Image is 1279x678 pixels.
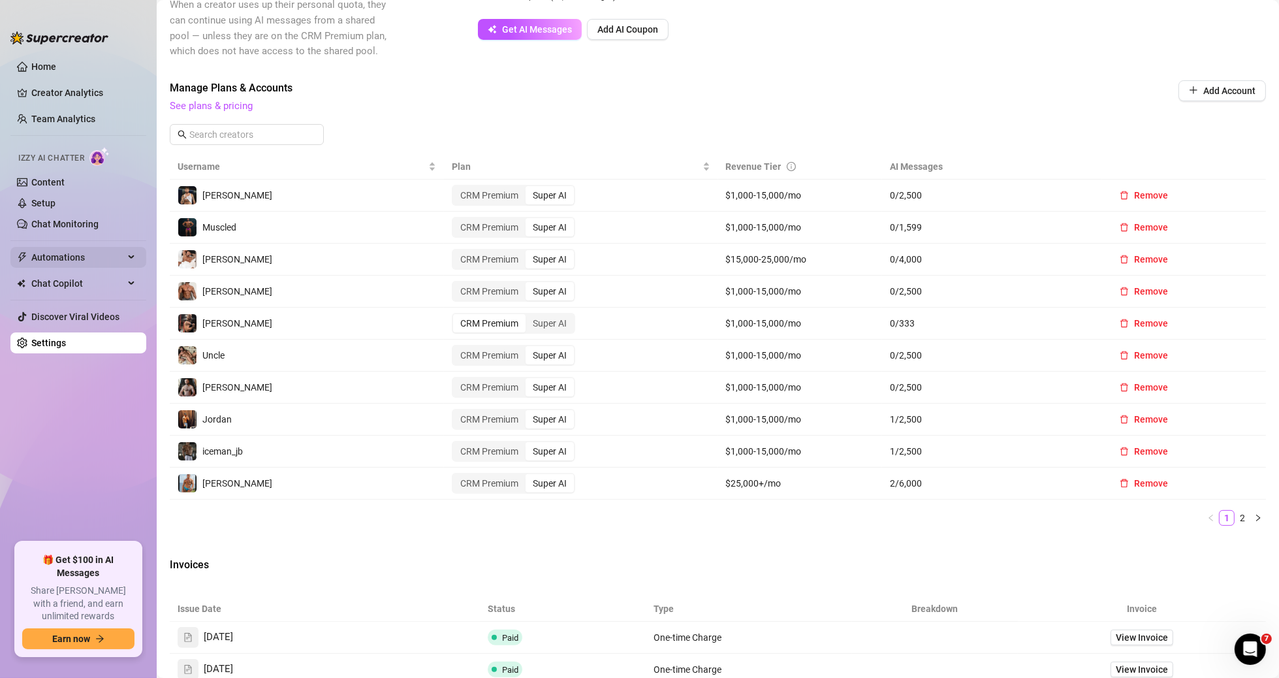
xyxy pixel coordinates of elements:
button: Remove [1109,185,1178,206]
div: segmented control [452,281,575,302]
button: Remove [1109,313,1178,334]
span: thunderbolt [17,252,27,263]
th: Issue Date [170,596,480,622]
td: $25,000+/mo [718,468,883,500]
div: CRM Premium [453,346,526,364]
span: Username [178,159,426,174]
img: Uncle [178,346,197,364]
div: Super AI [526,218,574,236]
div: Super AI [526,250,574,268]
img: Jordan [178,410,197,428]
img: Jake [178,250,197,268]
div: Super AI [526,186,574,204]
div: CRM Premium [453,442,526,460]
span: file-text [183,633,193,642]
td: $1,000-15,000/mo [718,212,883,244]
div: CRM Premium [453,218,526,236]
span: Share [PERSON_NAME] with a friend, and earn unlimited rewards [22,585,134,623]
span: delete [1120,351,1129,360]
div: CRM Premium [453,186,526,204]
span: Uncle [202,350,225,361]
li: 2 [1235,510,1250,526]
span: 1 / 2,500 [890,444,1094,459]
span: delete [1120,191,1129,200]
td: $1,000-15,000/mo [718,308,883,340]
button: Remove [1109,377,1178,398]
span: delete [1120,255,1129,264]
th: Type [646,596,853,622]
div: Super AI [526,442,574,460]
li: Next Page [1250,510,1266,526]
div: CRM Premium [453,378,526,396]
span: left [1207,514,1215,522]
span: 7 [1261,634,1272,644]
a: 1 [1220,511,1234,525]
div: segmented control [452,473,575,494]
span: delete [1120,319,1129,328]
img: Chat Copilot [17,279,25,288]
span: file-text [183,665,193,674]
div: segmented control [452,409,575,430]
td: $15,000-25,000/mo [718,244,883,276]
th: Username [170,154,444,180]
button: Earn nowarrow-right [22,628,134,649]
div: Super AI [526,410,574,428]
div: segmented control [452,441,575,462]
th: Plan [444,154,718,180]
a: View Invoice [1111,662,1173,677]
button: Add Account [1178,80,1266,101]
div: segmented control [452,185,575,206]
span: 🎁 Get $100 in AI Messages [22,554,134,579]
span: 1 / 2,500 [890,412,1094,427]
span: delete [1120,383,1129,392]
img: iceman_jb [178,442,197,460]
a: Team Analytics [31,114,95,124]
img: Marcus [178,378,197,396]
button: left [1203,510,1219,526]
td: $1,000-15,000/mo [718,276,883,308]
span: 0 / 2,500 [890,380,1094,395]
div: segmented control [452,313,575,334]
div: CRM Premium [453,282,526,300]
span: info-circle [787,162,796,171]
span: Automations [31,247,124,268]
span: Remove [1134,350,1168,361]
span: Invoices [170,557,389,573]
li: Previous Page [1203,510,1219,526]
span: Remove [1134,254,1168,265]
span: Remove [1134,414,1168,425]
a: Setup [31,198,55,208]
span: Chat Copilot [31,273,124,294]
span: [DATE] [204,662,233,677]
span: Manage Plans & Accounts [170,80,1090,96]
div: CRM Premium [453,410,526,428]
span: One-time Charge [654,632,721,643]
span: delete [1120,415,1129,424]
img: John [178,474,197,492]
div: Super AI [526,346,574,364]
button: Add AI Coupon [587,19,669,40]
span: Remove [1134,286,1168,297]
span: Remove [1134,318,1168,329]
span: 0 / 333 [890,316,1094,331]
span: Earn now [52,634,90,644]
button: Remove [1109,441,1178,462]
td: $1,000-15,000/mo [718,180,883,212]
button: right [1250,510,1266,526]
button: Remove [1109,217,1178,238]
th: Breakdown [852,596,1017,622]
div: segmented control [452,249,575,270]
div: segmented control [452,345,575,366]
span: [PERSON_NAME] [202,254,272,265]
span: delete [1120,479,1129,488]
span: right [1254,514,1262,522]
span: Add AI Coupon [597,24,658,35]
img: David [178,282,197,300]
span: Paid [502,665,518,675]
button: Remove [1109,409,1178,430]
a: View Invoice [1111,630,1173,645]
button: Remove [1109,473,1178,494]
span: Remove [1134,190,1168,201]
th: AI Messages [882,154,1101,180]
span: delete [1120,447,1129,456]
